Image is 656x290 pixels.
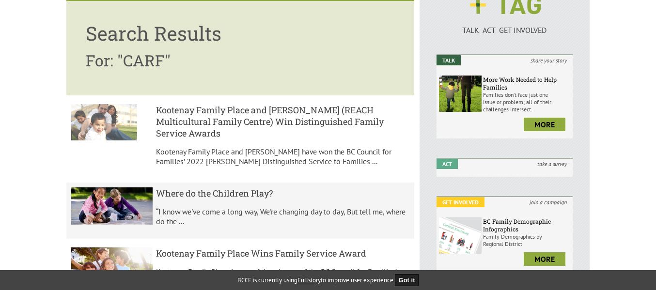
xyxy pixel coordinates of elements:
h1: Search Results [86,20,395,46]
h2: For: "CARF" [86,50,395,71]
p: Kootenay Family Place and [PERSON_NAME] have won the BC Council for Families’ 2022 [PERSON_NAME] ... [156,147,410,166]
em: Talk [437,55,461,65]
p: Family Demographics by Regional District [483,233,570,247]
p: “I know we've come a long way, We're changing day to day, But tell me, where do the ... [156,207,410,226]
h6: More Work Needed to Help Families [483,76,570,91]
h5: Kootenay Family Place and [PERSON_NAME] (REACH Multicultural Family Centre) Win Distinguished Fam... [156,104,410,139]
i: join a campaign [524,197,573,207]
button: Got it [395,274,419,286]
em: Get Involved [437,197,484,207]
img: result.title [71,247,153,283]
p: TALK ACT GET INVOLVED [437,25,573,35]
em: Act [437,159,458,169]
a: more [524,118,565,131]
a: more [524,252,565,266]
h6: BC Family Demographic Infographics [483,217,570,233]
a: result.title Kootenay Family Place and [PERSON_NAME] (REACH Multicultural Family Centre) Win Dist... [66,99,414,179]
p: Families don’t face just one issue or problem; all of their challenges intersect. [483,91,570,113]
a: Fullstory [297,276,321,284]
i: take a survey [531,159,573,169]
img: result.title [71,187,153,225]
img: result.title [71,104,137,140]
a: result.title Where do the Children Play? “I know we've come a long way, We're changing day to day... [66,183,414,239]
h5: Where do the Children Play? [156,187,410,199]
i: share your story [525,55,573,65]
p: Kootenay Family Place is one of the winners of the BC Council for Families’ 2022 [PERSON_NAME] Di... [156,267,410,286]
a: TALK ACT GET INVOLVED [437,15,573,35]
h5: Kootenay Family Place Wins Family Service Award [156,247,410,259]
